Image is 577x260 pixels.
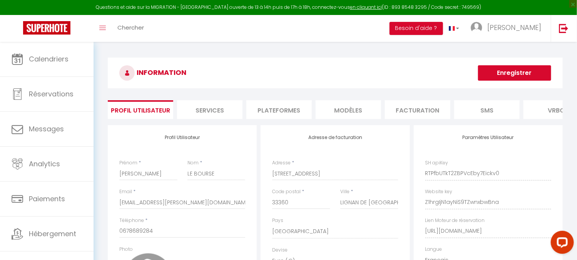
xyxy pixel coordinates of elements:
span: [PERSON_NAME] [487,23,541,32]
span: Analytics [29,159,60,169]
label: Code postal [272,188,301,195]
label: Email [119,188,132,195]
li: MODÈLES [316,100,381,119]
button: Besoin d'aide ? [390,22,443,35]
button: Enregistrer [478,65,551,81]
h4: Profil Utilisateur [119,135,245,140]
label: Adresse [272,159,291,167]
span: Réservations [29,89,74,99]
h3: INFORMATION [108,58,563,88]
label: Pays [272,217,283,224]
img: Super Booking [23,21,70,35]
label: Website key [425,188,453,195]
span: Hébergement [29,229,76,238]
h4: Adresse de facturation [272,135,398,140]
label: Lien Moteur de réservation [425,217,485,224]
span: Paiements [29,194,65,204]
label: Nom [187,159,199,167]
label: Devise [272,247,288,254]
label: Ville [340,188,350,195]
li: Facturation [385,100,450,119]
label: Langue [425,246,442,253]
h4: Paramètres Utilisateur [425,135,551,140]
label: SH apiKey [425,159,448,167]
label: Prénom [119,159,137,167]
iframe: LiveChat chat widget [545,228,577,260]
li: SMS [454,100,520,119]
label: Photo [119,246,133,253]
li: Profil Utilisateur [108,100,173,119]
li: Plateformes [246,100,312,119]
img: ... [471,22,482,33]
li: Services [177,100,243,119]
a: en cliquant ici [350,4,382,10]
span: Messages [29,124,64,134]
img: logout [559,23,569,33]
span: Chercher [117,23,144,31]
label: Téléphone [119,217,144,224]
span: Calendriers [29,54,69,64]
a: ... [PERSON_NAME] [465,15,551,42]
a: Chercher [112,15,150,42]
